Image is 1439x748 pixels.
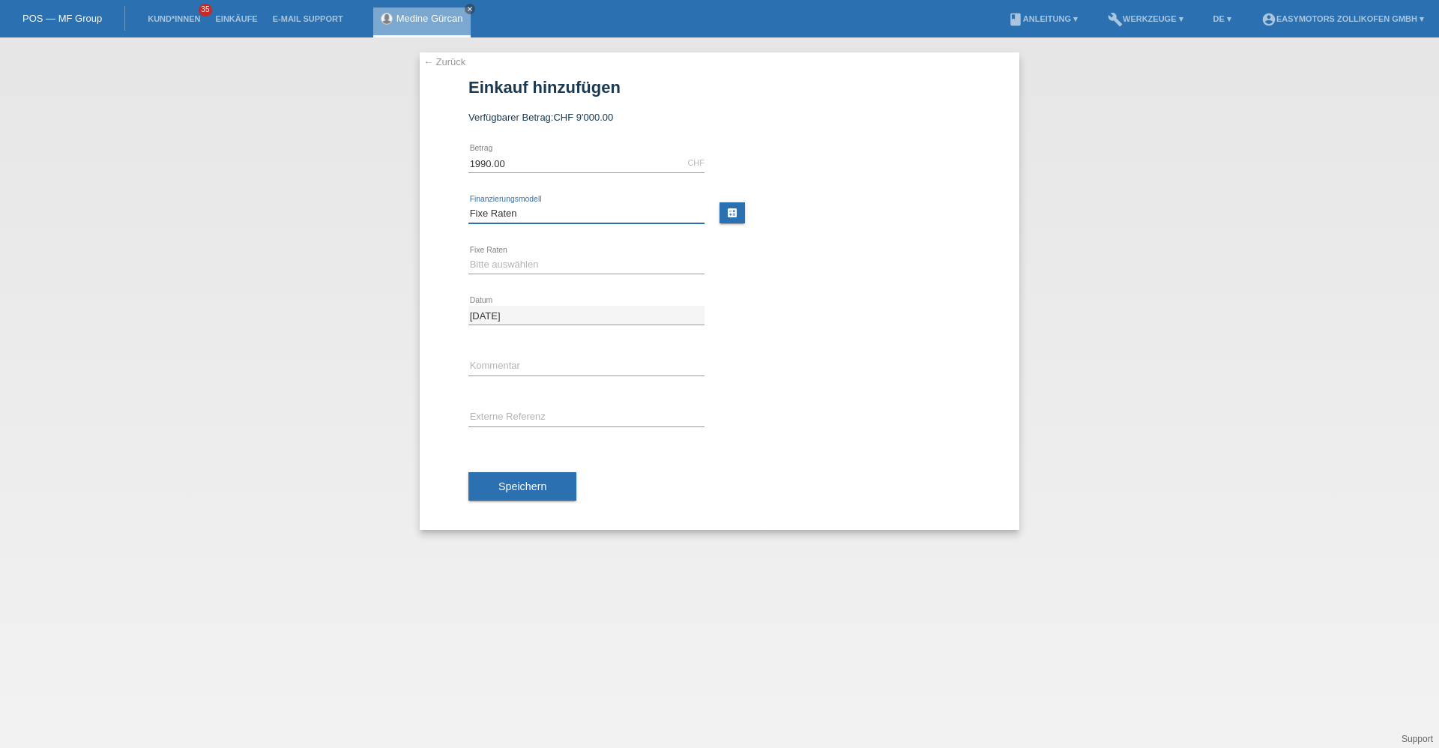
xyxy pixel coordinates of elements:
[1206,14,1239,23] a: DE ▾
[466,5,474,13] i: close
[553,112,613,123] span: CHF 9'000.00
[199,4,212,16] span: 35
[1254,14,1432,23] a: account_circleEasymotors Zollikofen GmbH ▾
[1402,734,1433,744] a: Support
[1008,12,1023,27] i: book
[468,472,576,501] button: Speichern
[719,202,745,223] a: calculate
[1100,14,1191,23] a: buildWerkzeuge ▾
[22,13,102,24] a: POS — MF Group
[140,14,208,23] a: Kund*innen
[208,14,265,23] a: Einkäufe
[465,4,475,14] a: close
[1001,14,1085,23] a: bookAnleitung ▾
[1108,12,1123,27] i: build
[1261,12,1276,27] i: account_circle
[468,78,971,97] h1: Einkauf hinzufügen
[498,480,546,492] span: Speichern
[396,13,463,24] a: Medine Gürcan
[687,158,705,167] div: CHF
[468,112,971,123] div: Verfügbarer Betrag:
[265,14,351,23] a: E-Mail Support
[726,207,738,219] i: calculate
[423,56,465,67] a: ← Zurück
